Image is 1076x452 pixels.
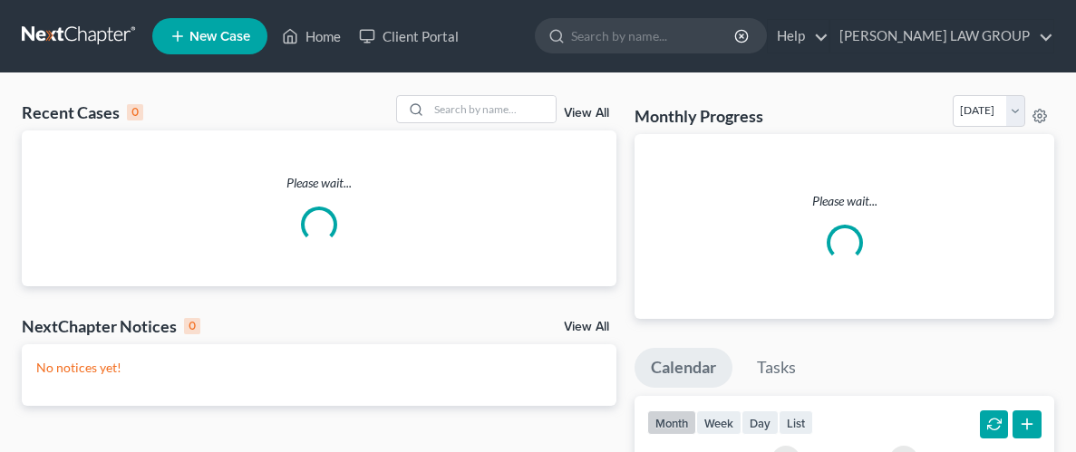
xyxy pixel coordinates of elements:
[564,321,609,333] a: View All
[742,410,779,435] button: day
[649,192,1040,210] p: Please wait...
[189,30,250,43] span: New Case
[127,104,143,120] div: 0
[779,410,813,435] button: list
[571,19,737,53] input: Search by name...
[635,348,732,388] a: Calendar
[564,107,609,120] a: View All
[768,20,829,53] a: Help
[350,20,468,53] a: Client Portal
[22,315,200,337] div: NextChapter Notices
[741,348,812,388] a: Tasks
[36,359,602,377] p: No notices yet!
[647,410,696,435] button: month
[184,318,200,334] div: 0
[273,20,350,53] a: Home
[696,410,742,435] button: week
[830,20,1053,53] a: [PERSON_NAME] LAW GROUP
[22,174,616,192] p: Please wait...
[429,96,556,122] input: Search by name...
[22,101,143,123] div: Recent Cases
[635,105,763,127] h3: Monthly Progress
